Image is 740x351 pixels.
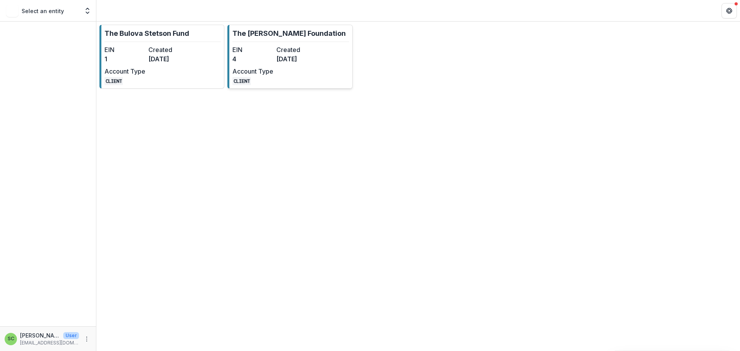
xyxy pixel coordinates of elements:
dt: Created [276,45,317,54]
p: [EMAIL_ADDRESS][DOMAIN_NAME] [20,339,79,346]
dd: [DATE] [148,54,189,64]
p: Select an entity [22,7,64,15]
dt: Account Type [232,67,273,76]
dt: Account Type [104,67,145,76]
dt: Created [148,45,189,54]
dd: 4 [232,54,273,64]
p: User [63,332,79,339]
button: Open entity switcher [82,3,93,18]
dd: 1 [104,54,145,64]
p: The Bulova Stetson Fund [104,28,189,39]
dd: [DATE] [276,54,317,64]
a: The [PERSON_NAME] FoundationEIN4Created[DATE]Account TypeCLIENT [227,25,352,89]
img: Select an entity [6,5,18,17]
dt: EIN [232,45,273,54]
div: Sonia Cavalli [8,336,14,341]
code: CLIENT [104,77,123,85]
button: Get Help [721,3,737,18]
p: The [PERSON_NAME] Foundation [232,28,346,39]
p: [PERSON_NAME] [20,331,60,339]
code: CLIENT [232,77,251,85]
a: The Bulova Stetson FundEIN1Created[DATE]Account TypeCLIENT [99,25,224,89]
button: More [82,334,91,344]
dt: EIN [104,45,145,54]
